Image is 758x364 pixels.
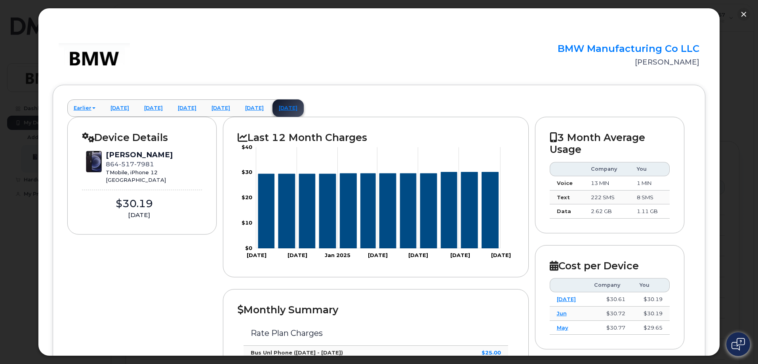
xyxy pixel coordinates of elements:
tspan: [DATE] [247,252,267,258]
td: $30.77 [587,321,632,335]
tspan: $20 [242,194,252,201]
strong: Data [557,208,571,214]
th: You [632,278,670,292]
td: $30.19 [632,292,670,307]
td: 1 MIN [630,176,670,191]
tspan: $10 [242,219,252,226]
h2: Cost per Device [550,260,670,272]
td: 8 SMS [630,191,670,205]
td: 222 SMS [584,191,630,205]
td: $29.65 [632,321,670,335]
strong: Text [557,194,570,200]
div: $30.19 [82,196,187,211]
td: 1.11 GB [630,204,670,219]
a: May [557,324,568,331]
tspan: [DATE] [491,252,511,258]
g: Chart [242,144,511,258]
tspan: $0 [245,245,252,251]
tspan: [DATE] [408,252,428,258]
div: [DATE] [82,211,196,219]
td: $30.61 [587,292,632,307]
h3: Rate Plan Charges [251,329,501,337]
a: [DATE] [557,296,576,302]
img: Open chat [731,338,745,351]
strong: Bus Unl Phone ([DATE] - [DATE]) [251,349,343,356]
td: $30.19 [632,307,670,321]
th: Company [587,278,632,292]
tspan: [DATE] [451,252,470,258]
tspan: [DATE] [368,252,388,258]
tspan: Jan 2025 [325,252,350,258]
g: Series [258,172,499,248]
h2: Monthly Summary [238,304,514,316]
div: TMobile, iPhone 12 [GEOGRAPHIC_DATA] [106,169,173,183]
tspan: [DATE] [288,252,307,258]
a: Jun [557,310,567,316]
strong: $25.00 [482,349,501,356]
strong: Voice [557,180,573,186]
td: 2.62 GB [584,204,630,219]
td: 13 MIN [584,176,630,191]
td: $30.72 [587,307,632,321]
